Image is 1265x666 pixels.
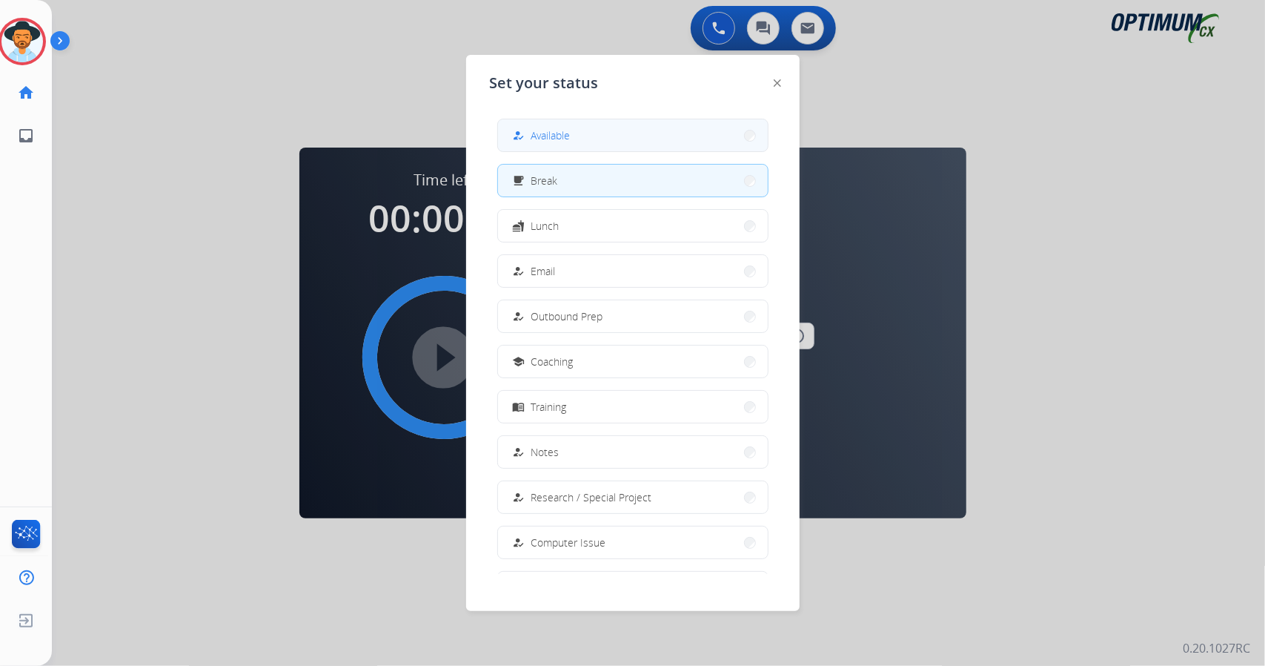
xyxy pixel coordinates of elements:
[17,127,35,145] mat-icon: inbox
[498,572,768,604] button: Internet Issue
[531,354,574,369] span: Coaching
[531,489,652,505] span: Research / Special Project
[512,310,525,323] mat-icon: how_to_reg
[1183,639,1250,657] p: 0.20.1027RC
[498,165,768,197] button: Break
[512,129,525,142] mat-icon: how_to_reg
[498,119,768,151] button: Available
[512,220,525,232] mat-icon: fastfood
[531,399,567,415] span: Training
[498,255,768,287] button: Email
[531,309,603,324] span: Outbound Prep
[498,527,768,558] button: Computer Issue
[531,128,571,143] span: Available
[512,446,525,458] mat-icon: how_to_reg
[498,391,768,423] button: Training
[498,346,768,377] button: Coaching
[512,400,525,413] mat-icon: menu_book
[512,265,525,277] mat-icon: how_to_reg
[512,355,525,368] mat-icon: school
[512,536,525,549] mat-icon: how_to_reg
[531,173,558,188] span: Break
[531,263,556,279] span: Email
[17,84,35,102] mat-icon: home
[498,300,768,332] button: Outbound Prep
[531,218,560,234] span: Lunch
[531,535,606,550] span: Computer Issue
[512,174,525,187] mat-icon: free_breakfast
[498,481,768,513] button: Research / Special Project
[490,73,599,93] span: Set your status
[498,210,768,242] button: Lunch
[1,21,43,62] img: avatar
[512,491,525,504] mat-icon: how_to_reg
[531,444,560,460] span: Notes
[498,436,768,468] button: Notes
[774,79,781,87] img: close-button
